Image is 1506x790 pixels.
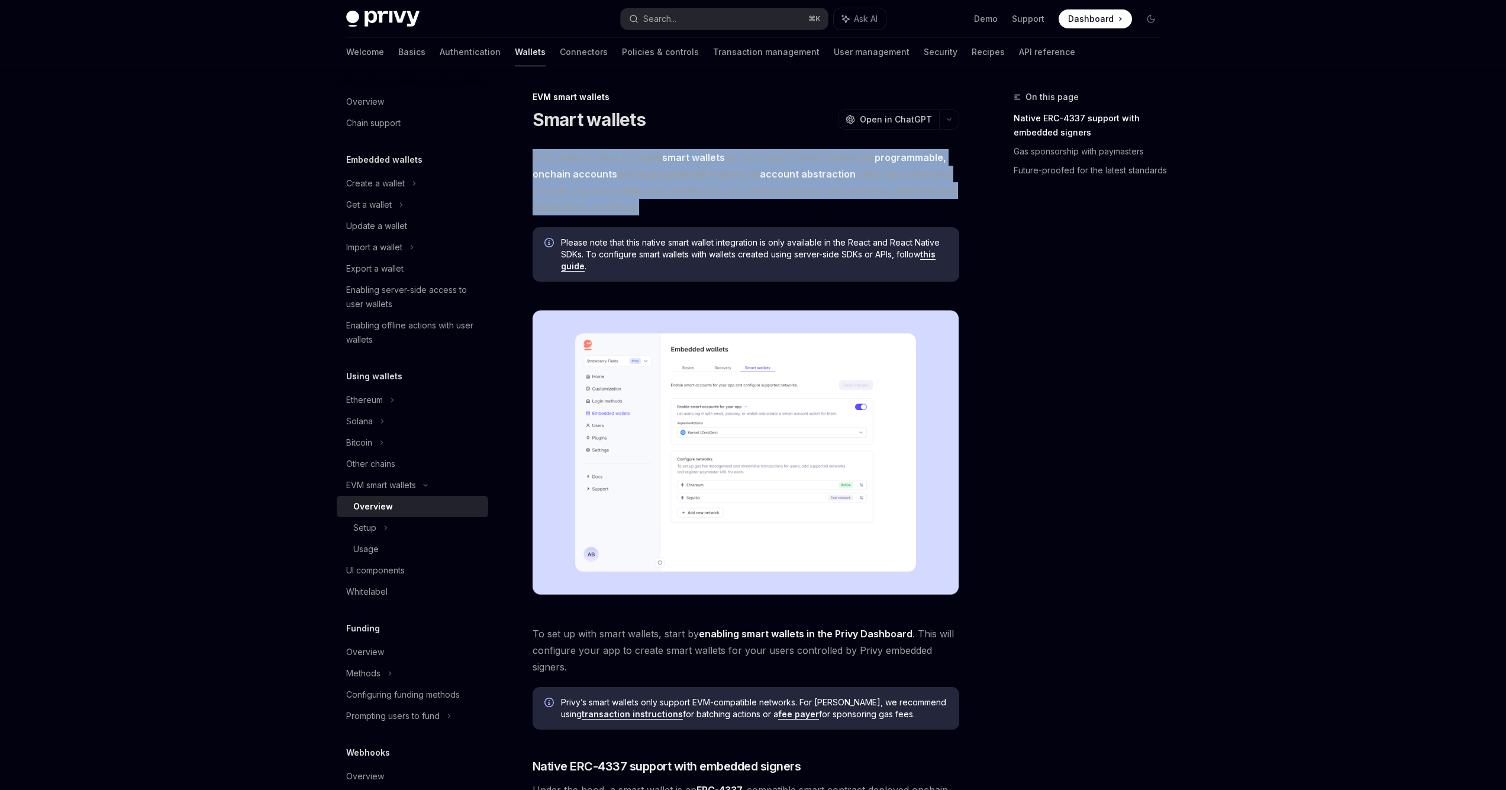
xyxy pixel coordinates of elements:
[346,688,460,702] div: Configuring funding methods
[346,563,405,578] div: UI components
[662,151,725,163] strong: smart wallets
[533,91,959,103] div: EVM smart wallets
[353,521,376,535] div: Setup
[353,499,393,514] div: Overview
[337,279,488,315] a: Enabling server-side access to user wallets
[346,436,372,450] div: Bitcoin
[346,414,373,428] div: Solana
[533,758,801,775] span: Native ERC-4337 support with embedded signers
[974,13,998,25] a: Demo
[337,258,488,279] a: Export a wallet
[337,766,488,787] a: Overview
[337,684,488,705] a: Configuring funding methods
[346,585,388,599] div: Whitelabel
[924,38,957,66] a: Security
[440,38,501,66] a: Authentication
[1026,90,1079,104] span: On this page
[346,393,383,407] div: Ethereum
[346,95,384,109] div: Overview
[346,262,404,276] div: Export a wallet
[346,240,402,254] div: Import a wallet
[533,310,959,595] img: Sample enable smart wallets
[544,698,556,710] svg: Info
[834,38,910,66] a: User management
[337,453,488,475] a: Other chains
[346,318,481,347] div: Enabling offline actions with user wallets
[561,237,947,272] span: Please note that this native smart wallet integration is only available in the React and React Na...
[778,709,819,720] a: fee payer
[1014,109,1170,142] a: Native ERC-4337 support with embedded signers
[346,153,423,167] h5: Embedded wallets
[1068,13,1114,25] span: Dashboard
[560,38,608,66] a: Connectors
[337,91,488,112] a: Overview
[337,581,488,602] a: Whitelabel
[643,12,676,26] div: Search...
[760,168,856,180] a: account abstraction
[854,13,878,25] span: Ask AI
[346,38,384,66] a: Welcome
[337,315,488,350] a: Enabling offline actions with user wallets
[346,746,390,760] h5: Webhooks
[337,496,488,517] a: Overview
[346,645,384,659] div: Overview
[346,457,395,471] div: Other chains
[337,539,488,560] a: Usage
[561,697,947,720] span: Privy’s smart wallets only support EVM-compatible networks. For [PERSON_NAME], we recommend using...
[621,8,828,30] button: Search...⌘K
[337,215,488,237] a: Update a wallet
[834,8,886,30] button: Ask AI
[346,198,392,212] div: Get a wallet
[346,176,405,191] div: Create a wallet
[398,38,425,66] a: Basics
[808,14,821,24] span: ⌘ K
[1059,9,1132,28] a: Dashboard
[346,369,402,383] h5: Using wallets
[713,38,820,66] a: Transaction management
[515,38,546,66] a: Wallets
[582,709,683,720] a: transaction instructions
[337,560,488,581] a: UI components
[346,709,440,723] div: Prompting users to fund
[337,112,488,134] a: Chain support
[972,38,1005,66] a: Recipes
[1012,13,1044,25] a: Support
[346,769,384,783] div: Overview
[1141,9,1160,28] button: Toggle dark mode
[533,149,959,215] span: Privy makes it easy to create for your users. Smart wallets are that incorporate the features of ...
[353,542,379,556] div: Usage
[346,219,407,233] div: Update a wallet
[1014,161,1170,180] a: Future-proofed for the latest standards
[533,625,959,675] span: To set up with smart wallets, start by . This will configure your app to create smart wallets for...
[699,628,912,640] a: enabling smart wallets in the Privy Dashboard
[346,666,380,681] div: Methods
[622,38,699,66] a: Policies & controls
[533,109,646,130] h1: Smart wallets
[346,478,416,492] div: EVM smart wallets
[1014,142,1170,161] a: Gas sponsorship with paymasters
[346,283,481,311] div: Enabling server-side access to user wallets
[544,238,556,250] svg: Info
[337,641,488,663] a: Overview
[838,109,939,130] button: Open in ChatGPT
[346,621,380,636] h5: Funding
[346,116,401,130] div: Chain support
[860,114,932,125] span: Open in ChatGPT
[346,11,420,27] img: dark logo
[1019,38,1075,66] a: API reference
